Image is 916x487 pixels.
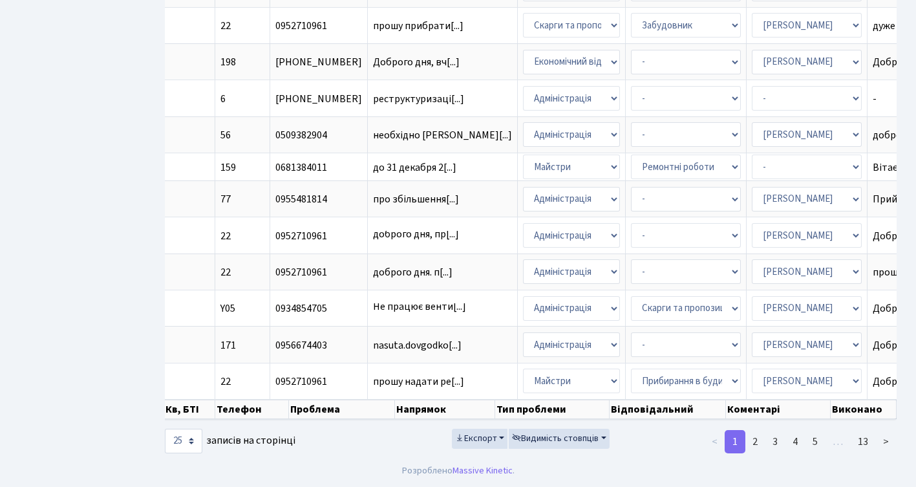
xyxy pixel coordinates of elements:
a: 13 [850,430,876,453]
a: 2 [745,430,765,453]
span: 159 [220,160,236,175]
span: Доброго дня, вч[...] [373,55,460,69]
span: до 31 декабря 2[...] [373,160,456,175]
span: 0952710961 [275,376,362,387]
th: Коментарі [726,400,831,419]
span: 56 [220,128,231,142]
th: Відповідальний [610,400,726,419]
span: 0681384011 [275,162,362,173]
span: Не працює венти[...] [373,299,466,314]
span: 171 [220,338,236,352]
span: 77 [220,192,231,206]
span: 22 [220,265,231,279]
span: 0952710961 [275,21,362,31]
th: Напрямок [395,400,495,419]
span: Y05 [220,301,235,316]
a: 5 [805,430,825,453]
th: Виконано [831,400,897,419]
a: 3 [765,430,785,453]
span: реструктуризаці[...] [373,92,464,106]
span: 0955481814 [275,194,362,204]
span: nasuta.dovgodko[...] [373,338,462,352]
span: 6 [220,92,226,106]
a: Massive Kinetic [453,464,513,477]
a: > [875,430,897,453]
a: 1 [725,430,745,453]
span: 198 [220,55,236,69]
span: 0934854705 [275,303,362,314]
span: 0956674403 [275,340,362,351]
button: Експорт [452,429,508,449]
div: Розроблено . [402,464,515,478]
button: Видимість стовпців [509,429,610,449]
span: 22 [220,229,231,243]
span: [PHONE_NUMBER] [275,57,362,67]
span: Експорт [455,432,497,445]
th: Телефон [215,400,289,419]
span: доброго дня, пр[...] [373,227,459,241]
label: записів на сторінці [165,429,295,453]
span: прошу надати ре[...] [373,374,464,389]
th: Тип проблеми [495,400,610,419]
select: записів на сторінці [165,429,202,453]
span: [PHONE_NUMBER] [275,94,362,104]
span: доброго дня. п[...] [373,265,453,279]
a: 4 [785,430,805,453]
span: необхідно [PERSON_NAME][...] [373,128,512,142]
th: Проблема [289,400,395,419]
span: прошу прибрати[...] [373,19,463,33]
span: 0952710961 [275,231,362,241]
span: 0952710961 [275,267,362,277]
span: про збільшення[...] [373,192,459,206]
span: Видимість стовпців [512,432,599,445]
span: 0509382904 [275,130,362,140]
span: 22 [220,19,231,33]
span: 22 [220,374,231,389]
th: Кв, БТІ [164,400,215,419]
